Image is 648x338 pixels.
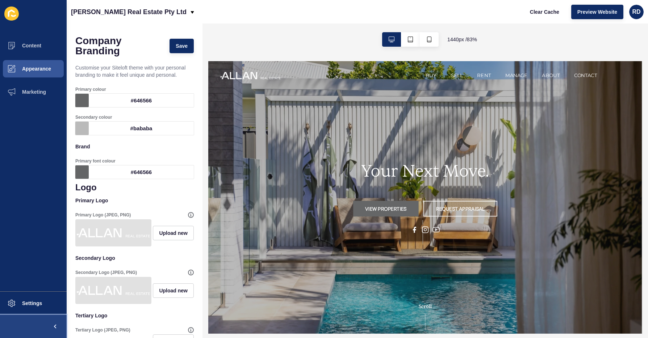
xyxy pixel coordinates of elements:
p: Tertiary Logo [75,308,194,324]
a: REQUEST APPRAISAL [259,168,347,187]
label: Secondary colour [75,114,112,120]
button: Upload new [153,283,194,298]
p: Secondary Logo [75,250,194,266]
span: Upload new [159,229,188,237]
label: Primary colour [75,86,106,92]
span: RD [632,8,640,16]
button: Save [170,39,194,53]
label: Tertiary Logo (JPEG, PNG) [75,327,130,333]
label: Secondary Logo (JPEG, PNG) [75,270,137,275]
a: BUY [261,13,274,22]
h1: Logo [75,182,194,193]
a: CONTACT [440,13,467,22]
h1: Company Branding [75,36,162,56]
span: 1440 px / 83 % [447,36,477,43]
p: Primary Logo [75,193,194,208]
p: [PERSON_NAME] Real Estate Pty Ltd [71,3,187,21]
div: #bababa [89,122,194,135]
span: Upload new [159,287,188,294]
div: #646566 [89,165,194,179]
img: 861f759a3c289111ad9bf1b715367388.png [77,278,150,303]
p: Customise your Siteloft theme with your personal branding to make it feel unique and personal. [75,60,194,83]
span: Save [176,42,188,50]
a: ABOUT [401,13,423,22]
h1: Your Next Move. [184,121,338,145]
span: Clear Cache [530,8,559,16]
label: Primary Logo (JPEG, PNG) [75,212,131,218]
a: RENT [323,13,340,22]
div: Scroll [3,291,519,323]
button: Clear Cache [524,5,565,19]
img: 459be2f018c3999b738cfd9d0aff29ac.png [77,221,150,245]
span: Preview Website [577,8,617,16]
div: #646566 [89,94,194,107]
a: SELL [292,13,306,22]
button: Upload new [153,226,194,240]
label: Primary font colour [75,158,116,164]
button: Preview Website [571,5,623,19]
a: MANAGE [357,13,384,22]
p: Brand [75,139,194,155]
img: Company logo [14,7,87,28]
a: VIEW PROPERTIES [174,168,253,187]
